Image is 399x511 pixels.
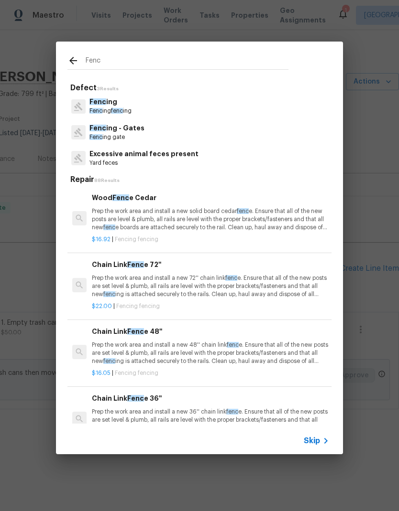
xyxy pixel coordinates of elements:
[304,436,320,446] span: Skip
[89,134,102,140] span: Fenc
[92,341,329,365] p: Prep the work area and install a new 48'' chain link e. Ensure that all of the new posts are set ...
[92,235,329,244] p: |
[225,275,237,281] span: fenc
[92,236,111,242] span: $16.92
[89,149,199,159] p: Excessive animal feces present
[89,123,144,133] p: ing - Gates
[92,326,329,337] h6: Chain Link e 48''
[127,261,144,268] span: Fenc
[94,178,120,183] span: 88 Results
[103,358,115,364] span: fenc
[70,83,332,93] h5: Defect
[89,159,199,167] p: Yard feces
[92,393,329,404] h6: Chain Link e 36''
[111,108,123,114] span: fenc
[127,395,144,402] span: Fenc
[89,107,132,115] p: ing ing
[92,207,329,232] p: Prep the work area and install a new solid board cedar e. Ensure that all of the new posts are le...
[89,108,102,114] span: Fenc
[92,408,329,432] p: Prep the work area and install a new 36'' chain link e. Ensure that all of the new posts are set ...
[92,192,329,203] h6: Wood e Cedar
[127,328,144,335] span: Fenc
[92,303,112,309] span: $22.00
[103,291,115,297] span: fenc
[227,342,239,348] span: fenc
[92,370,111,376] span: $16.05
[103,224,115,230] span: fenc
[70,175,332,185] h5: Repair
[86,55,288,69] input: Search issues or repairs
[89,97,132,107] p: ing
[92,274,329,298] p: Prep the work area and install a new 72'' chain link e. Ensure that all of the new posts are set ...
[92,302,329,310] p: |
[89,133,144,141] p: ing gate
[112,194,129,201] span: Fenc
[115,236,158,242] span: Fencing fencing
[237,208,249,214] span: fenc
[89,98,106,105] span: Fenc
[116,303,160,309] span: Fencing fencing
[89,125,106,131] span: Fenc
[115,370,158,376] span: Fencing fencing
[226,409,238,415] span: fenc
[92,369,329,377] p: |
[97,86,119,91] span: 3 Results
[92,259,329,270] h6: Chain Link e 72''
